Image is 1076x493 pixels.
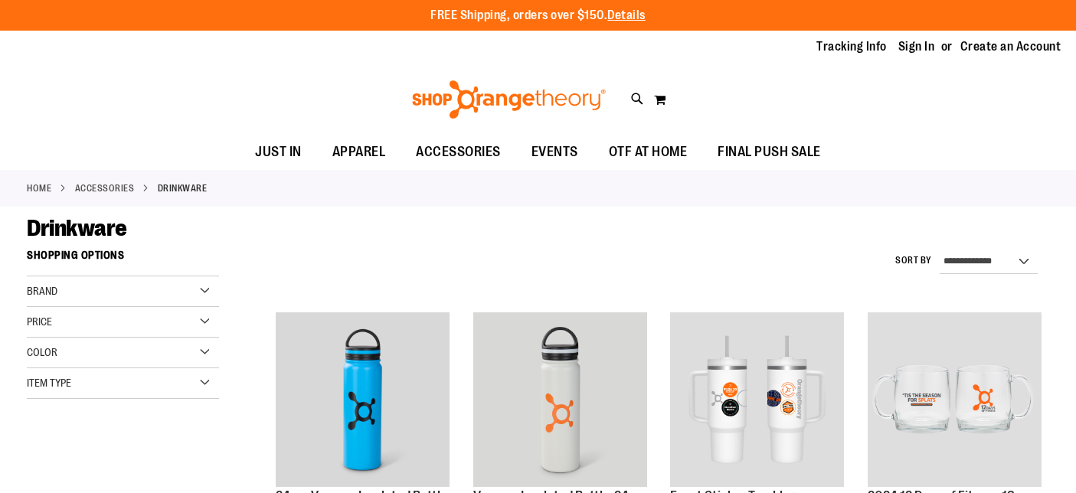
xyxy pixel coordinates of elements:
[531,135,578,169] span: EVENTS
[960,38,1061,55] a: Create an Account
[27,181,51,195] a: Home
[594,135,703,170] a: OTF AT HOME
[816,38,887,55] a: Tracking Info
[317,135,401,170] a: APPAREL
[27,285,57,297] span: Brand
[868,312,1042,488] a: Main image of 2024 12 Days of Fitness 13 oz Glass Mug
[607,8,646,22] a: Details
[27,377,71,389] span: Item Type
[416,135,501,169] span: ACCESSORIES
[670,312,844,488] a: OTF 40 oz. Sticker Tumbler
[895,254,932,267] label: Sort By
[702,135,836,170] a: FINAL PUSH SALE
[473,312,647,488] a: Vacuum Insulated Bottle 24 oz
[718,135,821,169] span: FINAL PUSH SALE
[516,135,594,170] a: EVENTS
[276,312,450,486] img: 24 oz. Vacuum Insulated Bottle
[670,312,844,486] img: OTF 40 oz. Sticker Tumbler
[27,215,127,241] span: Drinkware
[240,135,317,170] a: JUST IN
[430,7,646,24] p: FREE Shipping, orders over $150.
[868,312,1042,486] img: Main image of 2024 12 Days of Fitness 13 oz Glass Mug
[276,312,450,488] a: 24 oz. Vacuum Insulated Bottle
[898,38,935,55] a: Sign In
[75,181,135,195] a: ACCESSORIES
[158,181,208,195] strong: Drinkware
[27,242,219,276] strong: Shopping Options
[609,135,688,169] span: OTF AT HOME
[27,315,52,328] span: Price
[27,346,57,358] span: Color
[255,135,302,169] span: JUST IN
[401,135,516,169] a: ACCESSORIES
[473,312,647,486] img: Vacuum Insulated Bottle 24 oz
[332,135,386,169] span: APPAREL
[410,80,608,119] img: Shop Orangetheory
